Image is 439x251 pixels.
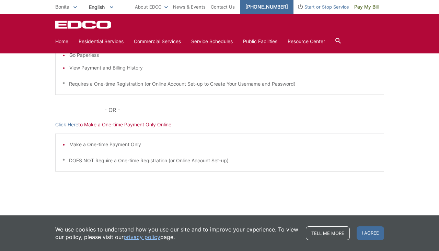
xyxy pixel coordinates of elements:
[69,64,377,72] li: View Payment and Billing History
[55,21,112,29] a: EDCD logo. Return to the homepage.
[135,3,168,11] a: About EDCO
[55,121,78,128] a: Click Here
[124,233,160,241] a: privacy policy
[55,38,68,45] a: Home
[288,38,325,45] a: Resource Center
[55,226,299,241] p: We use cookies to understand how you use our site and to improve your experience. To view our pol...
[357,226,384,240] span: I agree
[243,38,277,45] a: Public Facilities
[62,157,377,164] p: * DOES NOT Require a One-time Registration (or Online Account Set-up)
[69,141,377,148] li: Make a One-time Payment Only
[354,3,379,11] span: Pay My Bill
[134,38,181,45] a: Commercial Services
[211,3,235,11] a: Contact Us
[306,226,350,240] a: Tell me more
[84,1,118,13] span: English
[79,38,124,45] a: Residential Services
[55,121,384,128] p: to Make a One-time Payment Only Online
[62,80,377,88] p: * Requires a One-time Registration (or Online Account Set-up to Create Your Username and Password)
[173,3,206,11] a: News & Events
[104,105,384,115] p: - OR -
[191,38,233,45] a: Service Schedules
[69,51,377,59] li: Go Paperless
[55,4,69,10] span: Bonita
